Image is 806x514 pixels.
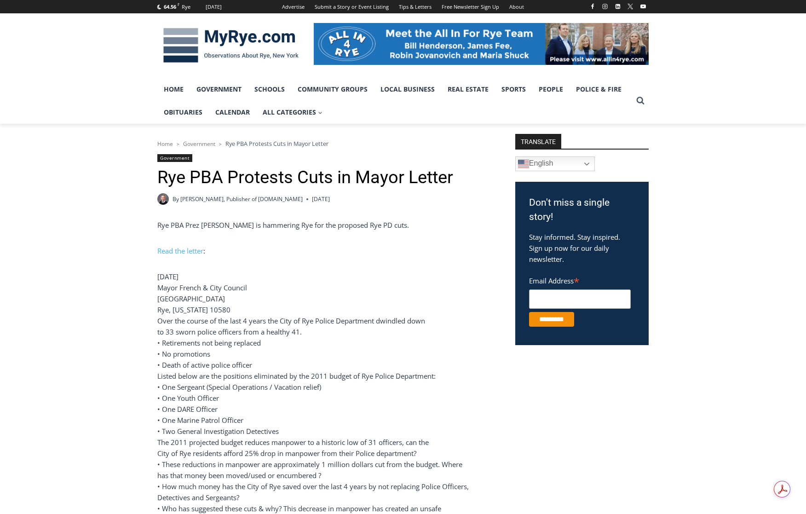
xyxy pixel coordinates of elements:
a: Schools [248,78,291,101]
a: Real Estate [441,78,495,101]
a: Obituaries [157,101,209,124]
a: People [532,78,570,101]
img: All in for Rye [314,23,649,64]
a: Police & Fire [570,78,628,101]
a: Government [157,154,192,162]
a: Linkedin [612,1,623,12]
a: Instagram [599,1,610,12]
h1: Rye PBA Protests Cuts in Mayor Letter [157,167,491,188]
a: Read the letter [157,246,203,255]
p: Rye PBA Prez [PERSON_NAME] is hammering Rye for the proposed Rye PD cuts. [157,219,491,231]
a: Local Business [374,78,441,101]
span: > [219,141,222,147]
a: Home [157,140,173,148]
time: [DATE] [312,195,330,203]
a: Community Groups [291,78,374,101]
a: Author image [157,193,169,205]
button: View Search Form [632,92,649,109]
nav: Primary Navigation [157,78,632,124]
a: YouTube [638,1,649,12]
a: Home [157,78,190,101]
strong: TRANSLATE [515,134,561,149]
p: Stay informed. Stay inspired. Sign up now for our daily newsletter. [529,231,635,265]
a: Government [190,78,248,101]
span: All Categories [263,107,322,117]
span: Rye PBA Protests Cuts in Mayor Letter [225,139,328,148]
span: F [178,2,179,7]
h3: Don't miss a single story! [529,196,635,225]
a: [PERSON_NAME], Publisher of [DOMAIN_NAME] [180,195,303,203]
a: Facebook [587,1,598,12]
a: X [625,1,636,12]
nav: Breadcrumbs [157,139,491,148]
label: Email Address [529,271,631,288]
span: > [177,141,179,147]
div: Rye [182,3,190,11]
a: English [515,156,595,171]
p: : [157,245,491,256]
span: By [173,195,179,203]
a: Sports [495,78,532,101]
img: MyRye.com [157,22,305,69]
a: Government [183,140,215,148]
span: 64.56 [164,3,176,10]
img: en [518,158,529,169]
a: All Categories [256,101,329,124]
a: Calendar [209,101,256,124]
div: [DATE] [206,3,222,11]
